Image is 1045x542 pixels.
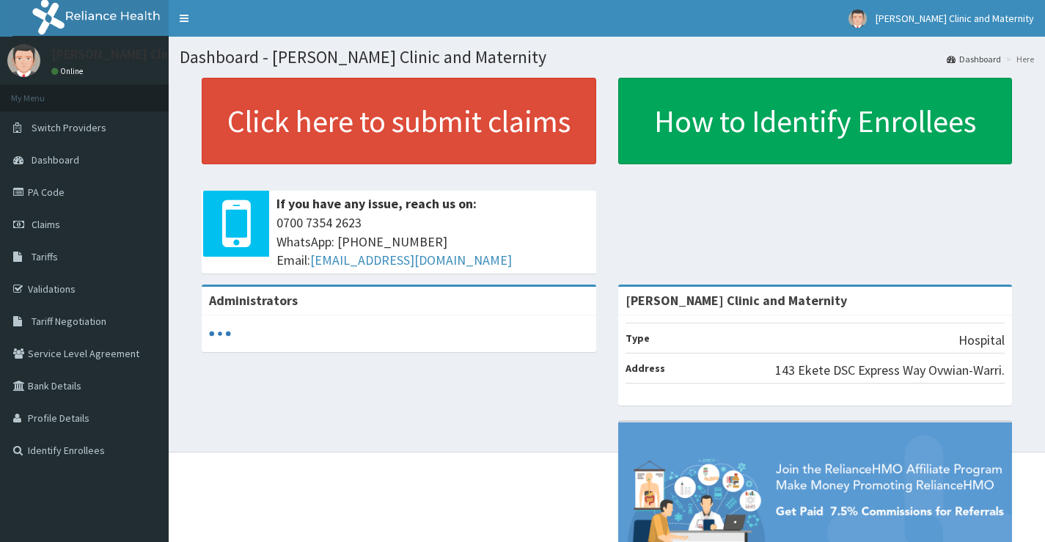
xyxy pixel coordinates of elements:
p: Hospital [958,331,1005,350]
b: If you have any issue, reach us on: [276,195,477,212]
a: Online [51,66,87,76]
b: Administrators [209,292,298,309]
b: Type [626,332,650,345]
span: 0700 7354 2623 WhatsApp: [PHONE_NUMBER] Email: [276,213,589,270]
b: Address [626,362,665,375]
svg: audio-loading [209,323,231,345]
li: Here [1002,53,1034,65]
a: [EMAIL_ADDRESS][DOMAIN_NAME] [310,252,512,268]
a: Click here to submit claims [202,78,596,164]
p: 143 Ekete DSC Express Way Ovwian-Warri. [775,361,1005,380]
a: How to Identify Enrollees [618,78,1013,164]
img: User Image [848,10,867,28]
span: Tariffs [32,250,58,263]
span: Claims [32,218,60,231]
h1: Dashboard - [PERSON_NAME] Clinic and Maternity [180,48,1034,67]
span: Switch Providers [32,121,106,134]
span: [PERSON_NAME] Clinic and Maternity [876,12,1034,25]
p: [PERSON_NAME] Clinic and Maternity [51,48,264,61]
span: Tariff Negotiation [32,315,106,328]
img: User Image [7,44,40,77]
span: Dashboard [32,153,79,166]
a: Dashboard [947,53,1001,65]
strong: [PERSON_NAME] Clinic and Maternity [626,292,847,309]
